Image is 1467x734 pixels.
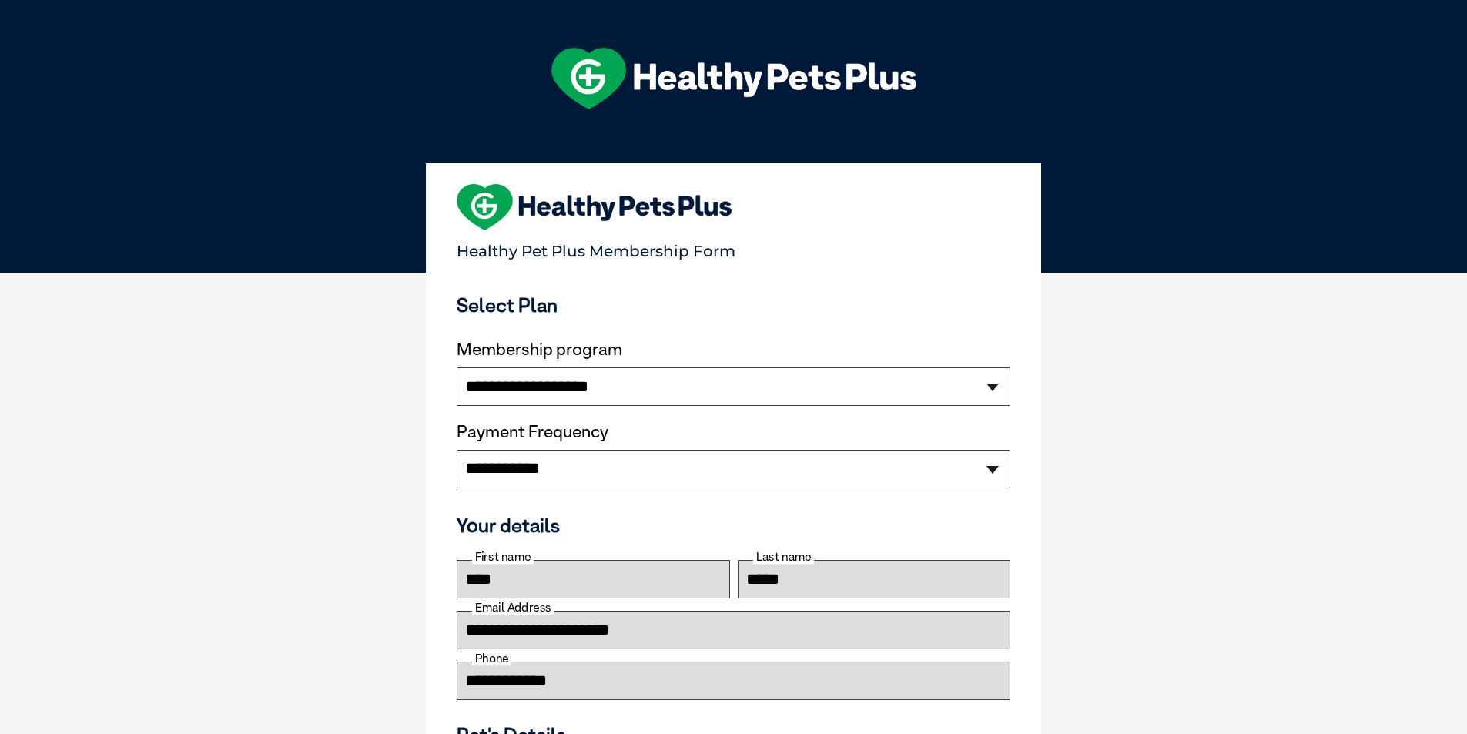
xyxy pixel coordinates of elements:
p: Healthy Pet Plus Membership Form [457,235,1010,260]
label: First name [472,550,534,564]
h3: Your details [457,514,1010,537]
img: heart-shape-hpp-logo-large.png [457,184,732,230]
img: hpp-logo-landscape-green-white.png [551,48,916,109]
label: Phone [472,652,511,665]
label: Email Address [472,601,554,615]
h3: Select Plan [457,293,1010,317]
label: Last name [753,550,814,564]
label: Membership program [457,340,1010,360]
label: Payment Frequency [457,422,608,442]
